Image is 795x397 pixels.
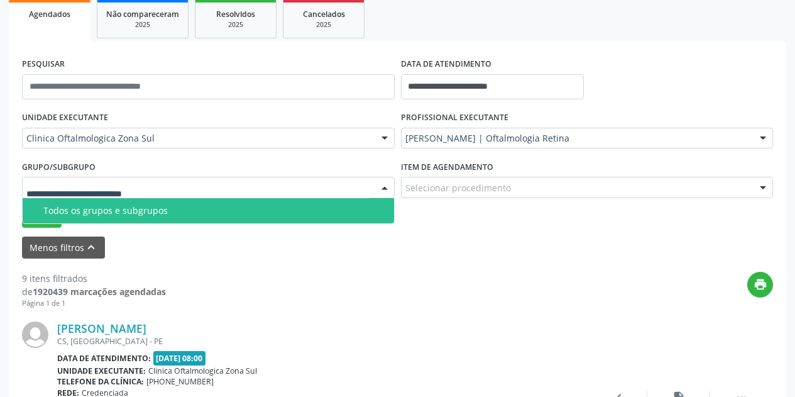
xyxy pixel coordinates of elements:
[57,376,144,387] b: Telefone da clínica:
[22,298,166,309] div: Página 1 de 1
[405,181,511,194] span: Selecionar procedimento
[57,353,151,364] b: Data de atendimento:
[401,157,493,177] label: Item de agendamento
[22,322,48,348] img: img
[57,336,584,347] div: CS, [GEOGRAPHIC_DATA] - PE
[303,9,345,20] span: Cancelados
[747,272,773,298] button: print
[216,9,255,20] span: Resolvidos
[57,322,146,335] a: [PERSON_NAME]
[22,272,166,285] div: 9 itens filtrados
[22,157,96,177] label: Grupo/Subgrupo
[29,9,70,20] span: Agendados
[754,277,767,291] i: print
[106,20,179,30] div: 2025
[22,108,108,128] label: UNIDADE EXECUTANTE
[146,376,214,387] span: [PHONE_NUMBER]
[106,9,179,20] span: Não compareceram
[33,286,166,298] strong: 1920439 marcações agendadas
[26,132,369,145] span: Clinica Oftalmologica Zona Sul
[204,20,267,30] div: 2025
[22,55,65,74] label: PESQUISAR
[22,285,166,298] div: de
[148,366,257,376] span: Clinica Oftalmologica Zona Sul
[43,206,387,216] div: Todos os grupos e subgrupos
[401,55,491,74] label: DATA DE ATENDIMENTO
[292,20,355,30] div: 2025
[22,237,105,259] button: Menos filtroskeyboard_arrow_up
[405,132,748,145] span: [PERSON_NAME] | Oftalmologia Retina
[153,351,206,366] span: [DATE] 08:00
[57,366,146,376] b: Unidade executante:
[401,108,508,128] label: PROFISSIONAL EXECUTANTE
[84,240,98,254] i: keyboard_arrow_up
